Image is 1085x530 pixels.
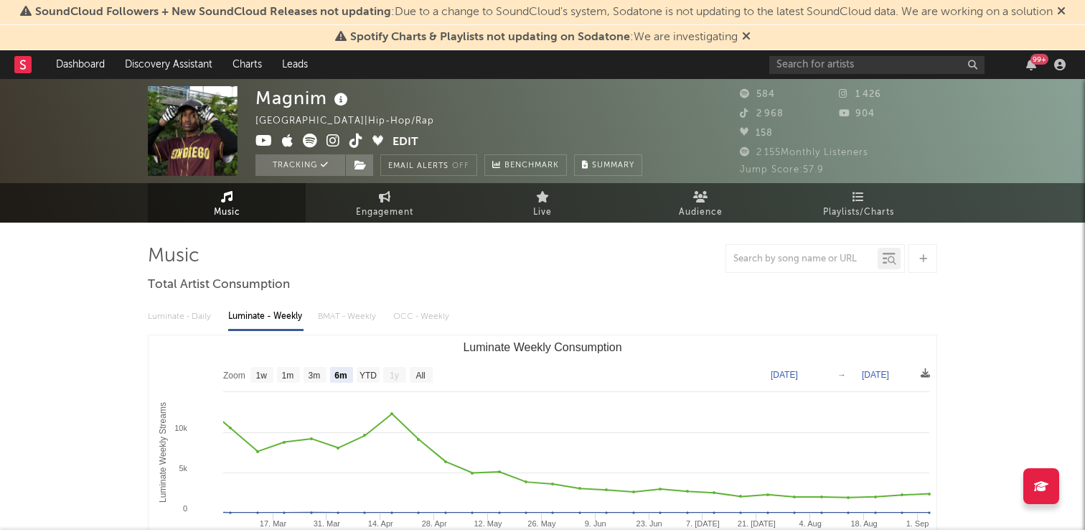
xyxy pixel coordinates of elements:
[850,519,877,528] text: 18. Aug
[306,183,464,223] a: Engagement
[393,134,418,152] button: Edit
[679,204,723,221] span: Audience
[356,204,413,221] span: Engagement
[574,154,642,176] button: Summary
[637,519,662,528] text: 23. Jun
[260,519,287,528] text: 17. Mar
[799,519,822,528] text: 4. Aug
[35,6,1053,18] span: : Due to a change to SoundCloud's system, Sodatone is not updating to the latest SoundCloud data....
[115,50,222,79] a: Discovery Assistant
[183,504,187,513] text: 0
[350,32,738,43] span: : We are investigating
[360,371,377,381] text: YTD
[862,370,889,380] text: [DATE]
[222,50,272,79] a: Charts
[839,109,875,118] span: 904
[415,371,425,381] text: All
[504,157,559,175] span: Benchmark
[592,162,634,169] span: Summary
[1057,6,1066,18] span: Dismiss
[46,50,115,79] a: Dashboard
[422,519,447,528] text: 28. Apr
[527,519,556,528] text: 26. May
[148,183,306,223] a: Music
[740,129,773,138] span: 158
[740,165,824,175] span: Jump Score: 57.9
[158,402,168,503] text: Luminate Weekly Streams
[463,341,621,353] text: Luminate Weekly Consumption
[223,371,245,381] text: Zoom
[452,162,469,170] em: Off
[533,204,552,221] span: Live
[585,519,606,528] text: 9. Jun
[771,370,798,380] text: [DATE]
[350,32,630,43] span: Spotify Charts & Playlists not updating on Sodatone
[769,56,985,74] input: Search for artists
[148,276,290,294] span: Total Artist Consumption
[174,424,187,432] text: 10k
[621,183,779,223] a: Audience
[484,154,567,176] a: Benchmark
[686,519,720,528] text: 7. [DATE]
[309,371,321,381] text: 3m
[464,183,621,223] a: Live
[726,254,878,265] input: Search by song name or URL
[282,371,294,381] text: 1m
[823,204,894,221] span: Playlists/Charts
[272,50,318,79] a: Leads
[390,371,399,381] text: 1y
[837,370,846,380] text: →
[214,204,240,221] span: Music
[179,464,187,473] text: 5k
[314,519,341,528] text: 31. Mar
[839,90,881,99] span: 1 426
[255,113,451,130] div: [GEOGRAPHIC_DATA] | Hip-Hop/Rap
[740,109,784,118] span: 2 968
[228,304,304,329] div: Luminate - Weekly
[906,519,929,528] text: 1. Sep
[474,519,502,528] text: 12. May
[255,154,345,176] button: Tracking
[1030,54,1048,65] div: 99 +
[779,183,937,223] a: Playlists/Charts
[256,371,268,381] text: 1w
[1026,59,1036,70] button: 99+
[255,86,352,110] div: Magnim
[334,371,347,381] text: 6m
[740,148,868,157] span: 2 155 Monthly Listeners
[380,154,477,176] button: Email AlertsOff
[738,519,776,528] text: 21. [DATE]
[740,90,775,99] span: 584
[368,519,393,528] text: 14. Apr
[35,6,391,18] span: SoundCloud Followers + New SoundCloud Releases not updating
[742,32,751,43] span: Dismiss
